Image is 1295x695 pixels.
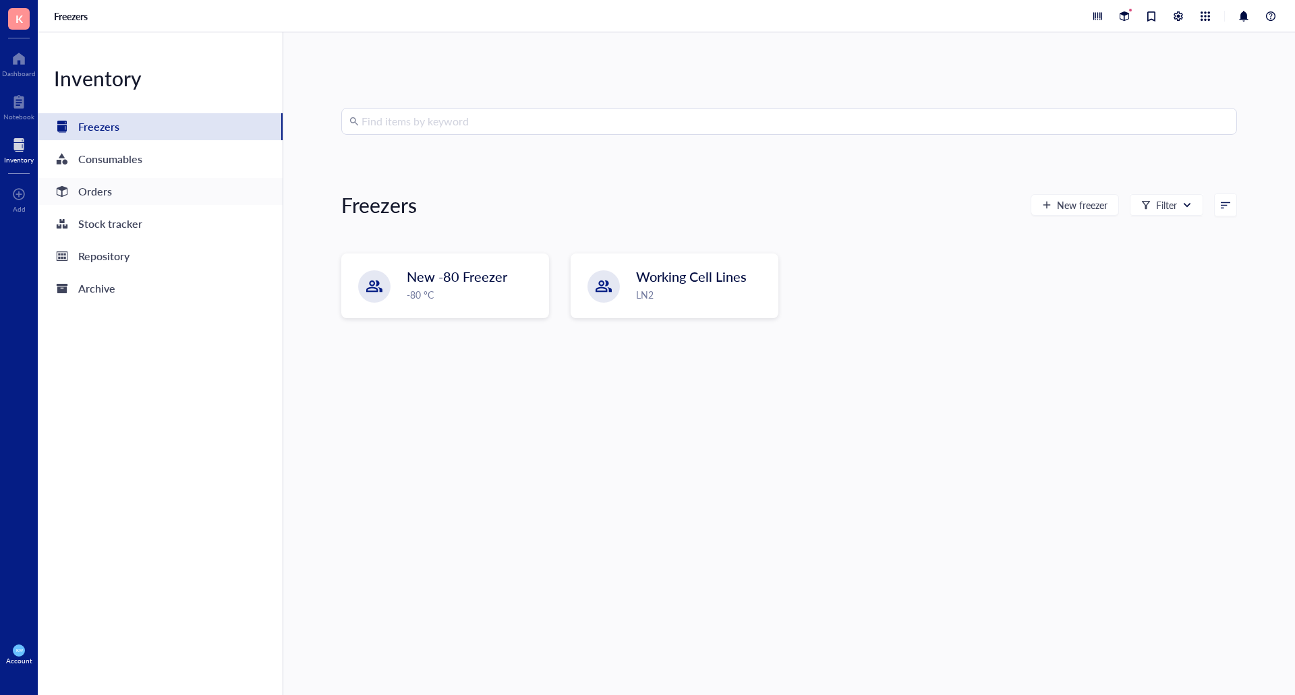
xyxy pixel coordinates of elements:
[38,210,283,237] a: Stock tracker
[1156,198,1177,212] div: Filter
[38,275,283,302] a: Archive
[2,69,36,78] div: Dashboard
[407,267,507,286] span: New -80 Freezer
[78,247,129,266] div: Repository
[16,648,22,653] span: KW
[38,178,283,205] a: Orders
[407,287,540,302] div: -80 °C
[78,117,119,136] div: Freezers
[38,113,283,140] a: Freezers
[78,150,142,169] div: Consumables
[341,191,417,218] div: Freezers
[16,10,23,27] span: K
[4,134,34,164] a: Inventory
[54,10,90,22] a: Freezers
[78,214,142,233] div: Stock tracker
[13,205,26,213] div: Add
[4,156,34,164] div: Inventory
[636,267,747,286] span: Working Cell Lines
[38,65,283,92] div: Inventory
[38,146,283,173] a: Consumables
[3,113,34,121] div: Notebook
[78,279,115,298] div: Archive
[636,287,770,302] div: LN2
[78,182,112,201] div: Orders
[1057,200,1107,210] span: New freezer
[3,91,34,121] a: Notebook
[6,657,32,665] div: Account
[1031,194,1119,216] button: New freezer
[38,243,283,270] a: Repository
[2,48,36,78] a: Dashboard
